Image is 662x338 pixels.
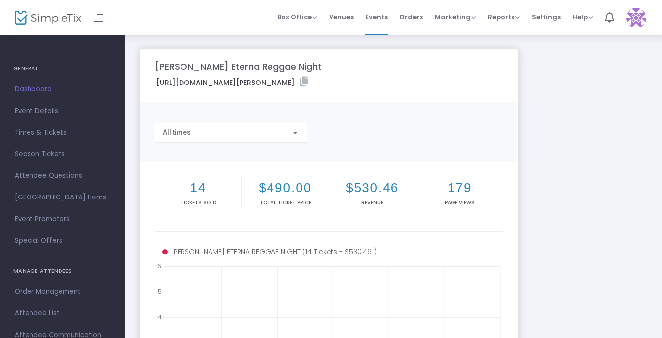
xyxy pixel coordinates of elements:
[331,180,414,196] h2: $530.46
[13,261,112,281] h4: MANAGE ATTENDEES
[418,199,501,206] p: Page Views
[399,4,423,29] span: Orders
[244,199,327,206] p: Total Ticket Price
[163,128,191,136] span: All times
[155,60,322,73] m-panel-title: [PERSON_NAME] Eterna Reggae Night
[157,262,161,270] text: 6
[15,234,111,247] span: Special Offers
[532,4,561,29] span: Settings
[158,313,162,321] text: 4
[15,285,111,298] span: Order Management
[488,12,520,22] span: Reports
[15,105,111,117] span: Event Details
[435,12,476,22] span: Marketing
[13,59,112,79] h4: GENERAL
[15,169,111,182] span: Attendee Questions
[418,180,501,196] h2: 179
[15,148,111,161] span: Season Tickets
[331,199,414,206] p: Revenue
[157,199,240,206] p: Tickets sold
[157,180,240,196] h2: 14
[15,191,111,204] span: [GEOGRAPHIC_DATA] Items
[156,77,308,88] label: [URL][DOMAIN_NAME][PERSON_NAME]
[244,180,327,196] h2: $490.00
[15,213,111,225] span: Event Promoters
[329,4,354,29] span: Venues
[15,83,111,96] span: Dashboard
[158,287,162,296] text: 5
[15,126,111,139] span: Times & Tickets
[277,12,317,22] span: Box Office
[572,12,593,22] span: Help
[365,4,388,29] span: Events
[15,307,111,320] span: Attendee List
